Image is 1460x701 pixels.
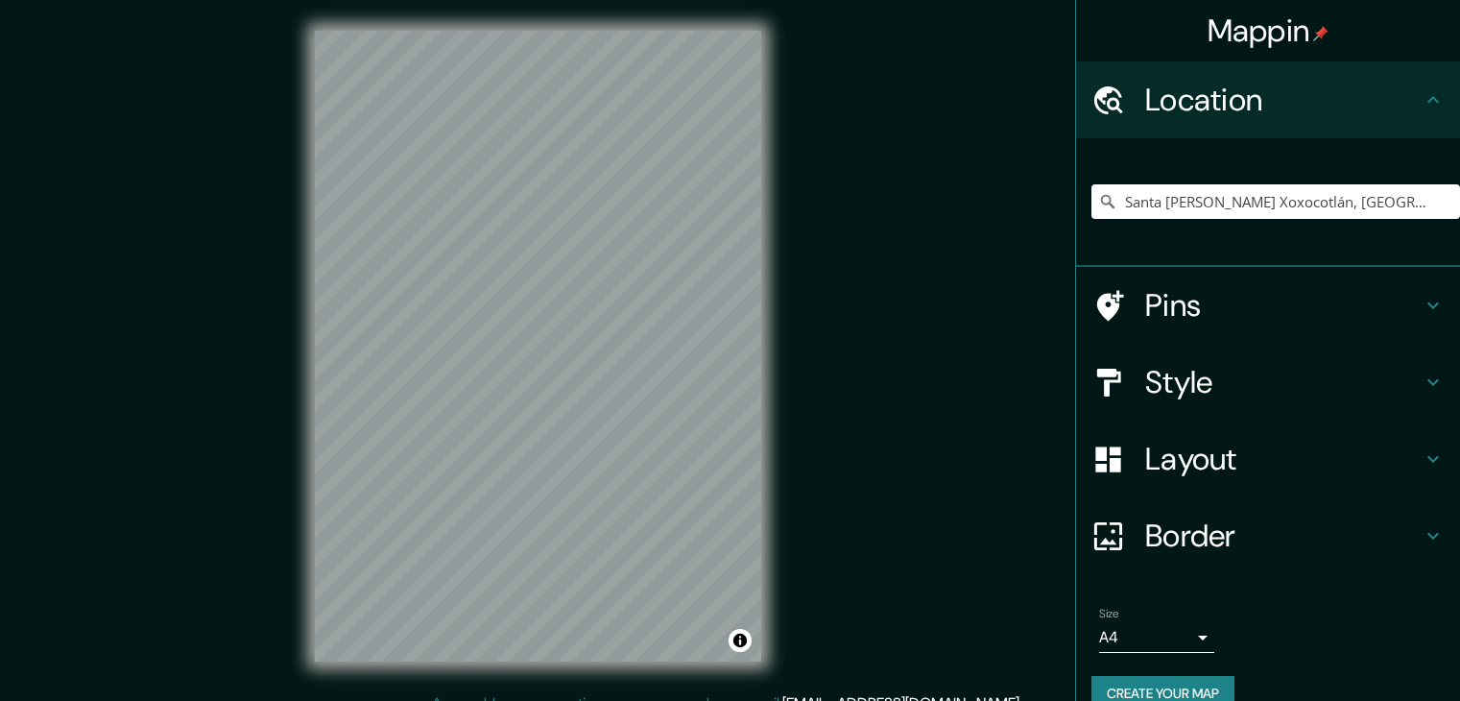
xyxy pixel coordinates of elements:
[1145,517,1422,555] h4: Border
[1076,267,1460,344] div: Pins
[1145,81,1422,119] h4: Location
[1145,440,1422,478] h4: Layout
[1313,26,1328,41] img: pin-icon.png
[315,31,761,662] canvas: Map
[1076,497,1460,574] div: Border
[1099,622,1214,653] div: A4
[1076,344,1460,421] div: Style
[1099,606,1119,622] label: Size
[1208,12,1329,50] h4: Mappin
[729,629,752,652] button: Toggle attribution
[1076,61,1460,138] div: Location
[1145,363,1422,401] h4: Style
[1091,184,1460,219] input: Pick your city or area
[1145,286,1422,325] h4: Pins
[1076,421,1460,497] div: Layout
